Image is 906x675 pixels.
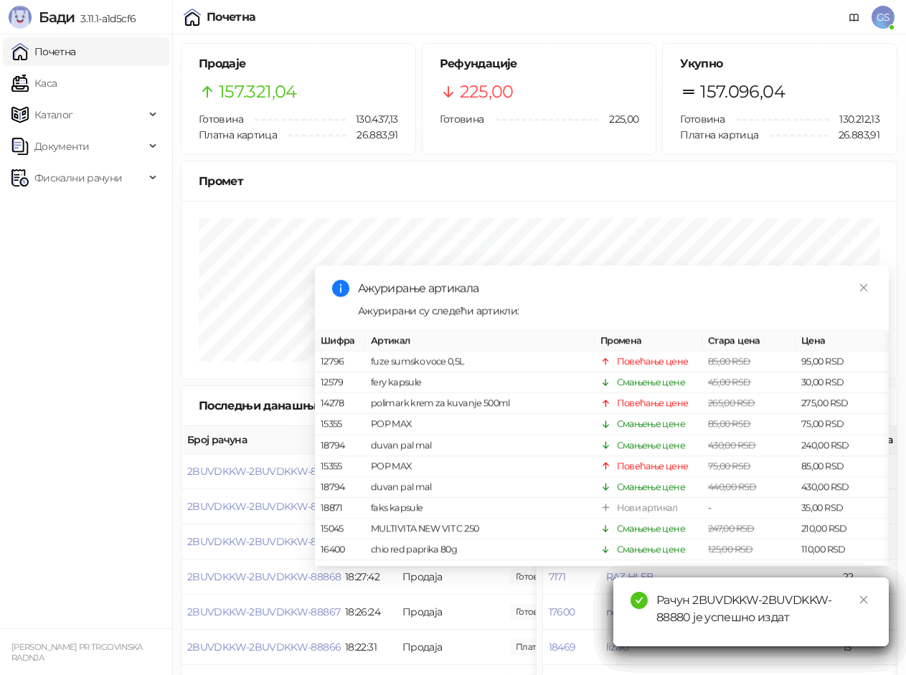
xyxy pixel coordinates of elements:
[708,356,750,367] span: 85,00 RSD
[617,417,685,431] div: Смањење цене
[617,542,685,557] div: Смањење цене
[75,12,136,25] span: 3.11.1-a1d5cf6
[708,377,750,387] span: 45,00 RSD
[796,414,889,435] td: 75,00 RSD
[365,435,595,456] td: duvan pal mal
[460,78,514,105] span: 225,00
[365,539,595,560] td: chio red paprika 80g
[187,605,340,618] span: 2BUVDKKW-2BUVDKKW-88867
[606,641,629,653] span: lizalo
[796,519,889,539] td: 210,00 RSD
[365,414,595,435] td: POP MAX
[315,331,365,351] th: Шифра
[199,113,243,126] span: Готовина
[617,438,685,453] div: Смањење цене
[199,172,879,190] div: Промет
[39,9,75,26] span: Бади
[397,595,504,630] td: Продаја
[708,544,753,554] span: 125,00 RSD
[315,414,365,435] td: 15355
[199,128,277,141] span: Платна картица
[617,354,689,369] div: Повећање цене
[617,501,677,515] div: Нови артикал
[187,641,341,653] button: 2BUVDKKW-2BUVDKKW-88866
[708,523,755,534] span: 247,00 RSD
[339,595,397,630] td: 18:26:24
[365,351,595,372] td: fuze sumsko voce 0,5L
[187,535,341,548] button: 2BUVDKKW-2BUVDKKW-88869
[796,498,889,519] td: 35,00 RSD
[34,164,122,192] span: Фискални рачуни
[397,630,504,665] td: Продаја
[332,280,349,297] span: info-circle
[315,539,365,560] td: 16400
[365,519,595,539] td: MULTIVITA NEW VIT C 250
[829,111,879,127] span: 130.212,13
[11,69,57,98] a: Каса
[440,113,484,126] span: Готовина
[315,456,365,477] td: 15355
[315,351,365,372] td: 12796
[617,375,685,390] div: Смањење цене
[187,465,337,478] button: 2BUVDKKW-2BUVDKKW-88871
[708,565,753,575] span: 135,00 RSD
[11,642,143,663] small: [PERSON_NAME] PR TRGOVINSKA RADNJA
[365,477,595,498] td: duvan pal mal
[796,560,889,581] td: 130,00 RSD
[199,397,389,415] div: Последњи данашњи рачуни
[315,519,365,539] td: 15045
[365,456,595,477] td: POP MAX
[708,418,750,429] span: 85,00 RSD
[207,11,256,23] div: Почетна
[796,477,889,498] td: 430,00 RSD
[702,498,796,519] td: -
[365,331,595,351] th: Артикал
[358,280,872,297] div: Ажурирање артикала
[796,351,889,372] td: 95,00 RSD
[595,331,702,351] th: Промена
[315,560,365,581] td: 12560
[187,570,341,583] span: 2BUVDKKW-2BUVDKKW-88868
[796,539,889,560] td: 110,00 RSD
[315,435,365,456] td: 18794
[365,498,595,519] td: faks kapsule
[11,37,76,66] a: Почетна
[617,396,689,410] div: Повећање цене
[708,481,757,492] span: 440,00 RSD
[872,6,895,29] span: GS
[599,111,638,127] span: 225,00
[680,55,879,72] h5: Укупно
[617,480,685,494] div: Смањење цене
[315,477,365,498] td: 18794
[440,55,639,72] h5: Рефундације
[199,55,398,72] h5: Продаје
[181,426,339,454] th: Број рачуна
[365,560,595,581] td: PAVLAKA 400G
[617,459,689,473] div: Повећање цене
[365,372,595,393] td: fery kapsule
[859,283,869,293] span: close
[549,641,576,653] button: 18469
[9,6,32,29] img: Logo
[510,604,559,620] span: 160,00
[34,100,73,129] span: Каталог
[34,132,89,161] span: Документи
[708,440,756,450] span: 430,00 RSD
[346,111,398,127] span: 130.437,13
[617,563,685,577] div: Смањење цене
[510,639,587,655] span: 480,00
[708,397,755,408] span: 265,00 RSD
[702,331,796,351] th: Стара цена
[606,605,648,618] button: nescafe 3
[843,6,866,29] a: Документација
[315,372,365,393] td: 12579
[365,393,595,414] td: polimark krem za kuvanje 500ml
[187,500,340,513] button: 2BUVDKKW-2BUVDKKW-88870
[856,280,872,296] a: Close
[796,393,889,414] td: 275,00 RSD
